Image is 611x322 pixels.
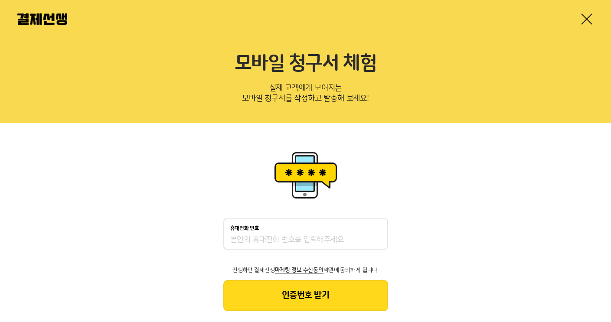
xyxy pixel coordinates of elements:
p: 휴대전화 번호 [230,225,259,231]
h2: 모바일 청구서 체험 [17,52,594,75]
p: 실제 고객에게 보여지는 모바일 청구서를 작성하고 발송해 보세요! [17,81,594,109]
img: 휴대폰인증 이미지 [271,149,340,201]
button: 인증번호 받기 [223,280,388,311]
input: 휴대전화 번호 [230,235,381,245]
span: 마케팅 정보 수신동의 [275,267,323,273]
p: 진행하면 결제선생 약관에 동의하게 됩니다. [223,267,388,273]
img: 결제선생 [17,13,67,25]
